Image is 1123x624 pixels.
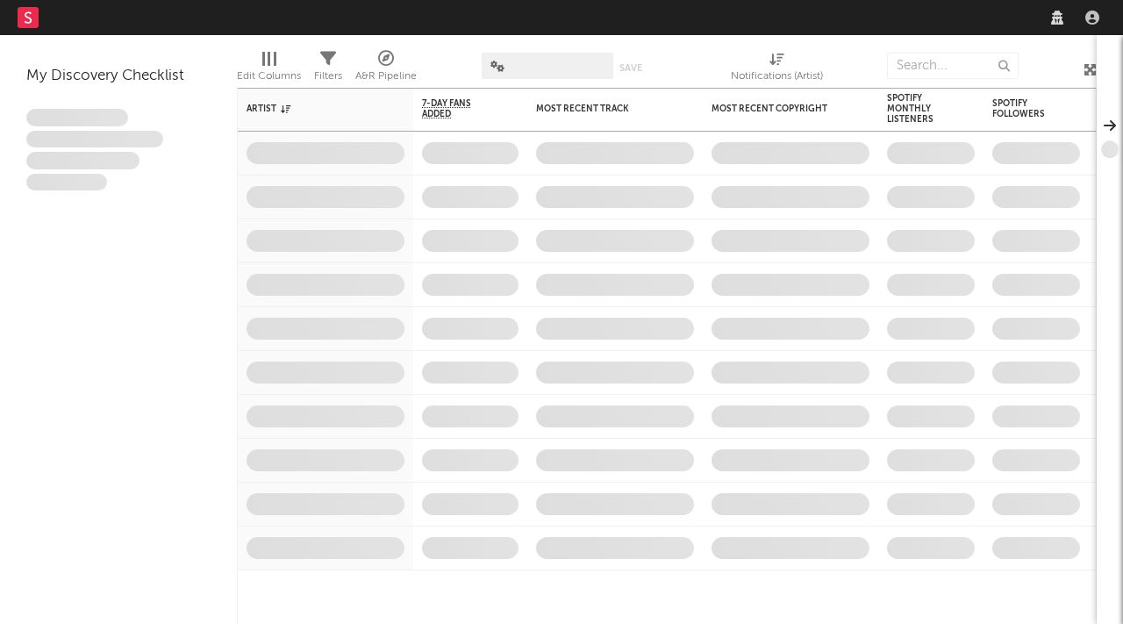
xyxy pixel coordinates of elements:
[26,152,139,169] span: Praesent ac interdum
[887,93,948,125] div: Spotify Monthly Listeners
[26,109,128,126] span: Lorem ipsum dolor
[887,53,1019,79] input: Search...
[26,174,107,191] span: Aliquam viverra
[992,98,1054,119] div: Spotify Followers
[237,44,301,95] div: Edit Columns
[731,66,823,87] div: Notifications (Artist)
[422,98,492,119] span: 7-Day Fans Added
[355,44,417,95] div: A&R Pipeline
[712,104,843,114] div: Most Recent Copyright
[314,66,342,87] div: Filters
[237,66,301,87] div: Edit Columns
[536,104,668,114] div: Most Recent Track
[619,63,642,73] button: Save
[26,131,163,148] span: Integer aliquet in purus et
[731,44,823,95] div: Notifications (Artist)
[355,66,417,87] div: A&R Pipeline
[247,104,378,114] div: Artist
[26,66,211,87] div: My Discovery Checklist
[314,44,342,95] div: Filters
